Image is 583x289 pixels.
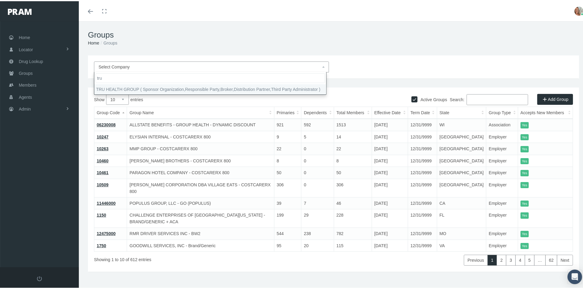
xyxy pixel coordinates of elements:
td: 782 [334,227,372,239]
a: 11446000 [97,200,116,204]
td: Employer [486,178,518,196]
td: 228 [334,208,372,227]
td: 95 [274,238,301,251]
span: Select Company [99,63,130,68]
itemstyle: Yes [521,181,529,187]
a: Add Group [537,93,573,104]
td: 0 [301,178,334,196]
td: 12/31/9999 [408,130,437,142]
td: [DATE] [372,208,408,227]
th: Term Date: activate to sort column ascending [408,106,437,118]
td: CA [437,196,486,208]
td: Employer [486,166,518,178]
td: 12/31/9999 [408,208,437,227]
td: 12/31/9999 [408,178,437,196]
td: CHALLENGE ENTERPRISES OF [GEOGRAPHIC_DATA][US_STATE] - BRAND/GENERIC + ACA [127,208,274,227]
td: 544 [274,227,301,239]
a: 10461 [97,169,109,174]
a: Previous [464,254,488,264]
span: Locator [19,43,33,54]
a: 10247 [97,133,109,138]
td: Employer [486,227,518,239]
li: TRU HEALTH GROUP ( Sponsor Organization,Responsible Party,Broker,Distribution Partner,Third Party... [94,83,326,93]
span: Admin [19,102,31,114]
span: Drug Lookup [19,55,43,66]
a: 10509 [97,181,109,186]
td: 12/31/9999 [408,227,437,239]
itemstyle: Yes [521,133,529,139]
a: 10263 [97,145,109,150]
a: 62 [545,254,558,264]
td: 5 [301,130,334,142]
td: [GEOGRAPHIC_DATA] [437,154,486,166]
a: 2 [497,254,506,264]
a: 3 [506,254,516,264]
a: 1750 [97,242,106,247]
td: 12/31/9999 [408,118,437,130]
td: [DATE] [372,154,408,166]
td: 22 [274,142,301,154]
itemstyle: Yes [521,169,529,175]
a: … [534,254,546,264]
td: [GEOGRAPHIC_DATA] [437,166,486,178]
td: RMR DRIVER SERVICES INC - BW2 [127,227,274,239]
a: 12475000 [97,230,116,235]
a: Home [88,39,99,44]
td: 12/31/9999 [408,154,437,166]
itemstyle: Yes [521,121,529,127]
td: [DATE] [372,196,408,208]
img: PRAM_20_x_78.png [8,8,32,14]
a: Next [557,254,573,264]
td: 9 [274,130,301,142]
label: Search: [450,93,528,104]
td: Employer [486,196,518,208]
td: 14 [334,130,372,142]
td: ELYSIAN INTERNAL - COSTCARERX 800 [127,130,274,142]
label: Active Groups [417,95,447,102]
td: POPULUS GROUP, LLC - GO (POPULUS) [127,196,274,208]
td: 199 [274,208,301,227]
select: Showentries [106,93,129,104]
th: Group Name: activate to sort column ascending [127,106,274,118]
td: 238 [301,227,334,239]
th: Accepts New Members: activate to sort column ascending [518,106,573,118]
td: Employer [486,154,518,166]
th: Group Type: activate to sort column ascending [486,106,518,118]
td: [GEOGRAPHIC_DATA] [437,130,486,142]
td: 0 [301,142,334,154]
td: 1513 [334,118,372,130]
td: 29 [301,208,334,227]
th: State: activate to sort column ascending [437,106,486,118]
td: MO [437,227,486,239]
label: Show entries [94,93,333,104]
td: 50 [334,166,372,178]
td: [DATE] [372,227,408,239]
td: 8 [334,154,372,166]
td: 306 [334,178,372,196]
td: FL [437,208,486,227]
itemstyle: Yes [521,242,529,248]
th: Group Code: activate to sort column descending [94,106,127,118]
a: 4 [515,254,525,264]
td: 22 [334,142,372,154]
td: GOODWILL SERVICES, INC - Brand/Generic [127,238,274,251]
itemstyle: Yes [521,157,529,163]
a: 10460 [97,157,109,162]
td: [DATE] [372,238,408,251]
td: MMP GROUP - COSTCARERX 800 [127,142,274,154]
td: Employer [486,238,518,251]
td: 8 [274,154,301,166]
td: 12/31/9999 [408,142,437,154]
li: Groups [99,38,117,45]
td: [GEOGRAPHIC_DATA] [437,142,486,154]
td: VA [437,238,486,251]
a: 5 [525,254,534,264]
td: [PERSON_NAME] CORPORATION DBA VILLAGE EATS - COSTCARERX 800 [127,178,274,196]
td: 0 [301,154,334,166]
td: 12/31/9999 [408,166,437,178]
td: 50 [274,166,301,178]
div: Open Intercom Messenger [568,268,582,283]
h1: Groups [88,29,579,38]
itemstyle: Yes [521,145,529,151]
itemstyle: Yes [521,230,529,236]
